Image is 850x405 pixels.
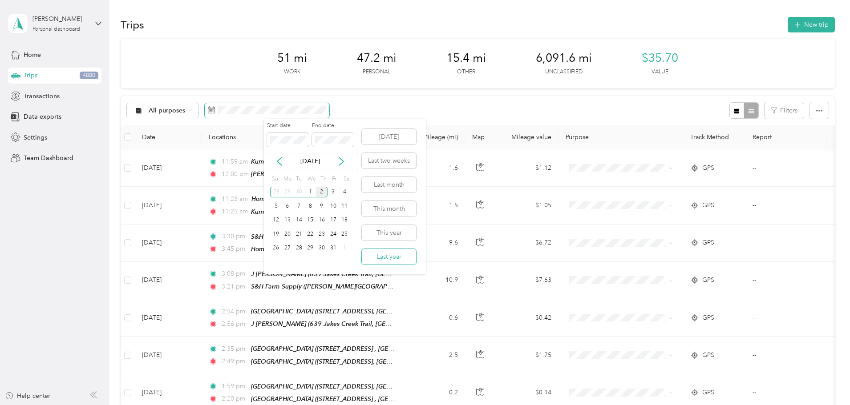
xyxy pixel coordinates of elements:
span: [GEOGRAPHIC_DATA] ([STREET_ADDRESS] , [GEOGRAPHIC_DATA], [US_STATE]) [251,345,477,353]
div: 13 [282,215,293,226]
span: 12:00 pm [222,169,247,179]
span: 6,091.6 mi [536,51,592,65]
td: $1.75 [496,337,559,374]
div: 11 [339,200,351,212]
button: New trip [788,17,835,32]
button: This month [362,201,416,217]
div: Tu [295,172,303,185]
span: 2:49 pm [222,357,247,366]
p: Other [457,68,475,76]
th: Mileage value [496,125,559,149]
span: Trips [24,71,37,80]
span: 2:54 pm [222,307,247,317]
span: GPS [702,275,714,285]
span: [GEOGRAPHIC_DATA] ([STREET_ADDRESS], [GEOGRAPHIC_DATA], [US_STATE]) [251,308,475,315]
span: GPS [702,313,714,323]
td: [DATE] [135,187,202,224]
td: -- [745,225,826,262]
span: 11:23 am [222,194,248,204]
span: 51 mi [277,51,307,65]
th: Date [135,125,202,149]
td: [DATE] [135,337,202,374]
span: 1:59 pm [222,381,247,391]
span: 3:45 pm [222,244,247,254]
div: 18 [339,215,351,226]
span: J [PERSON_NAME] (639 Jakes Creek Trail, [GEOGRAPHIC_DATA], [GEOGRAPHIC_DATA], [GEOGRAPHIC_DATA], ... [251,270,672,278]
div: 12 [270,215,282,226]
div: 30 [316,243,328,254]
div: We [306,172,316,185]
h1: Trips [121,20,144,29]
td: $1.12 [496,149,559,187]
div: 17 [328,215,339,226]
button: Help center [5,391,50,401]
div: 15 [304,215,316,226]
div: 7 [293,200,305,212]
span: 4880 [80,72,98,80]
div: 24 [328,229,339,240]
div: 10 [328,200,339,212]
iframe: Everlance-gr Chat Button Frame [800,355,850,405]
span: 3:08 pm [222,269,247,279]
span: [GEOGRAPHIC_DATA] ([STREET_ADDRESS], [GEOGRAPHIC_DATA], [US_STATE]) [251,358,475,365]
span: GPS [702,388,714,397]
label: End date [312,122,354,130]
p: [DATE] [291,156,329,166]
span: GPS [702,238,714,248]
span: 3:30 pm [222,232,247,241]
span: $35.70 [642,51,678,65]
span: GPS [702,350,714,360]
td: -- [745,262,826,299]
span: 3:21 pm [222,282,247,292]
button: Last month [362,177,416,192]
span: Transactions [24,92,60,101]
div: Su [270,172,279,185]
div: 9 [316,200,328,212]
div: Personal dashboard [32,27,80,32]
span: S&H Farm Supply ([PERSON_NAME][GEOGRAPHIC_DATA][PERSON_NAME], [GEOGRAPHIC_DATA], [GEOGRAPHIC_DATA... [251,233,636,241]
label: Start date [267,122,309,130]
p: Personal [363,68,390,76]
span: 15.4 mi [446,51,486,65]
div: 6 [282,200,293,212]
div: 28 [293,243,305,254]
span: 11:59 am [222,157,247,167]
td: [DATE] [135,299,202,337]
div: [PERSON_NAME] [32,14,88,24]
button: Filters [765,102,804,119]
div: 29 [282,187,293,198]
div: 25 [339,229,351,240]
span: GPS [702,200,714,210]
span: All purposes [149,108,186,114]
td: [DATE] [135,262,202,299]
span: 11:25 am [222,207,247,217]
div: Fr [331,172,339,185]
span: J [PERSON_NAME] (639 Jakes Creek Trail, [GEOGRAPHIC_DATA], [GEOGRAPHIC_DATA], [GEOGRAPHIC_DATA], ... [251,320,672,328]
div: 31 [328,243,339,254]
td: [DATE] [135,225,202,262]
th: Mileage (mi) [406,125,465,149]
div: 3 [328,187,339,198]
div: 4 [339,187,351,198]
td: -- [745,149,826,187]
span: [PERSON_NAME] And Jan ([STREET_ADDRESS][PERSON_NAME][PERSON_NAME], [GEOGRAPHIC_DATA], [US_STATE]) [251,170,589,178]
div: 23 [316,229,328,240]
span: Home Office ([STREET_ADDRESS][US_STATE]) [251,195,381,202]
span: 2:20 pm [222,394,247,404]
td: $0.42 [496,299,559,337]
div: 1 [339,243,351,254]
span: Kum & Go Fuel/ Food ([STREET_ADDRESS][PERSON_NAME], [GEOGRAPHIC_DATA], [US_STATE]) [251,208,525,216]
span: Kum & Go Fuel/ Food ([STREET_ADDRESS][PERSON_NAME], [GEOGRAPHIC_DATA], [US_STATE]) [251,158,525,165]
div: 1 [304,187,316,198]
div: 21 [293,229,305,240]
td: [DATE] [135,149,202,187]
div: 2 [316,187,328,198]
td: 1.5 [406,187,465,224]
th: Track Method [683,125,745,149]
span: 47.2 mi [357,51,397,65]
p: Unclassified [545,68,583,76]
th: Locations [202,125,406,149]
td: $6.72 [496,225,559,262]
span: S&H Farm Supply ([PERSON_NAME][GEOGRAPHIC_DATA][PERSON_NAME], [GEOGRAPHIC_DATA], [GEOGRAPHIC_DATA... [251,283,636,290]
